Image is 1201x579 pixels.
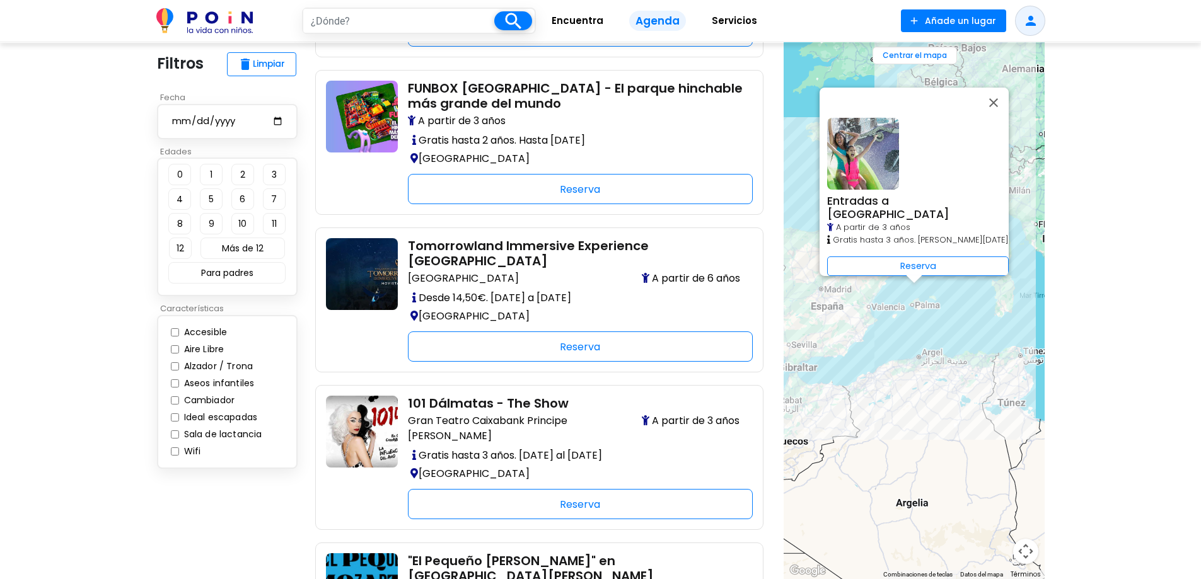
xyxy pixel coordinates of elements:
[157,302,305,315] p: Características
[408,489,753,519] div: Reserva
[157,146,305,158] p: Edades
[263,164,286,185] button: 3
[408,113,509,129] span: A partir de 3 años
[200,164,223,185] button: 1
[181,428,262,441] label: Sala de lactancia
[408,289,743,307] p: Desde 14,50€. [DATE] a [DATE]
[326,396,398,467] img: con-ninos-101-dalmatas-show
[156,8,253,33] img: POiN
[181,411,258,424] label: Ideal escapadas
[408,81,743,111] h2: FUNBOX [GEOGRAPHIC_DATA] - El parque hinchable más grande del mundo
[827,118,1009,276] a: con-ninos-en-baleares-parques-tematicos-aqualand-el-arenal-mallorca Entradas a [GEOGRAPHIC_DATA] ...
[408,131,743,149] p: Gratis hasta 2 años. Hasta [DATE]
[168,188,191,210] button: 4
[168,262,286,284] button: Para padres
[978,88,1009,118] button: Cerrar
[326,238,753,362] a: tomorrowland-immersive-experience-con-ninos Tomorrowland Immersive Experience [GEOGRAPHIC_DATA] [...
[706,11,763,31] span: Servicios
[169,238,192,259] button: 12
[960,570,1003,579] button: Datos del mapa
[326,238,398,310] img: tomorrowland-immersive-experience-con-ninos
[157,91,305,104] p: Fecha
[408,271,519,286] span: [GEOGRAPHIC_DATA]
[827,221,1009,234] p: A partir de 3 años
[200,188,223,210] button: 5
[168,213,191,234] button: 8
[784,42,1045,579] div: Excursión a las cuevas del Drach desde el sur de Mallorca
[408,149,743,168] p: [GEOGRAPHIC_DATA]
[181,394,235,407] label: Cambiador
[619,6,696,37] a: Agenda
[263,188,286,210] button: 7
[200,238,285,259] button: Más de 12
[181,445,201,458] label: Wifi
[408,396,743,411] h2: 101 Dálmatas - The Show
[546,11,609,31] span: Encuentra
[827,256,1009,276] div: Reserva
[408,174,753,204] div: Reserva
[901,9,1006,32] button: Añade un lugar
[326,396,753,519] a: con-ninos-101-dalmatas-show 101 Dálmatas - The Show Gran Teatro Caixabank Principe [PERSON_NAME] ...
[157,52,204,75] p: Filtros
[787,563,828,579] img: Google
[181,377,255,390] label: Aseos infantiles
[168,164,191,185] button: 0
[408,331,753,362] div: Reserva
[883,570,953,579] button: Combinaciones de teclas
[408,464,743,483] p: [GEOGRAPHIC_DATA]
[181,326,228,339] label: Accesible
[827,193,949,222] span: Entradas a [GEOGRAPHIC_DATA]
[827,234,1009,246] p: Gratis hasta 3 años. [PERSON_NAME][DATE]
[238,57,253,72] span: delete
[873,47,957,64] button: Centrar el mapa
[408,16,753,47] div: Reserva
[408,446,743,464] p: Gratis hasta 3 años. [DATE] al [DATE]
[502,10,524,32] i: search
[263,213,286,234] button: 11
[181,360,253,373] label: Alzador / Trona
[642,271,743,286] span: A partir de 6 años
[1013,539,1038,564] button: Controles de visualización del mapa
[629,11,686,32] span: Agenda
[696,6,773,37] a: Servicios
[642,413,743,444] span: A partir de 3 años
[827,118,899,190] img: con-ninos-en-baleares-parques-tematicos-aqualand-el-arenal-mallorca
[1011,570,1041,579] a: Términos (se abre en una nueva pestaña)
[408,307,743,325] p: [GEOGRAPHIC_DATA]
[181,343,224,356] label: Aire Libre
[231,213,254,234] button: 10
[227,52,296,76] button: deleteLimpiar
[326,81,753,204] a: funbox-el-parque-hinchable-mas-grande-del-mundo FUNBOX [GEOGRAPHIC_DATA] - El parque hinchable má...
[326,81,398,152] img: funbox-el-parque-hinchable-mas-grande-del-mundo
[200,213,223,234] button: 9
[408,413,640,444] span: Gran Teatro Caixabank Principe [PERSON_NAME]
[536,6,619,37] a: Encuentra
[231,188,254,210] button: 6
[231,164,254,185] button: 2
[787,563,828,579] a: Abre esta zona en Google Maps (se abre en una nueva ventana)
[303,9,494,33] input: ¿Dónde?
[408,238,743,268] h2: Tomorrowland Immersive Experience [GEOGRAPHIC_DATA]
